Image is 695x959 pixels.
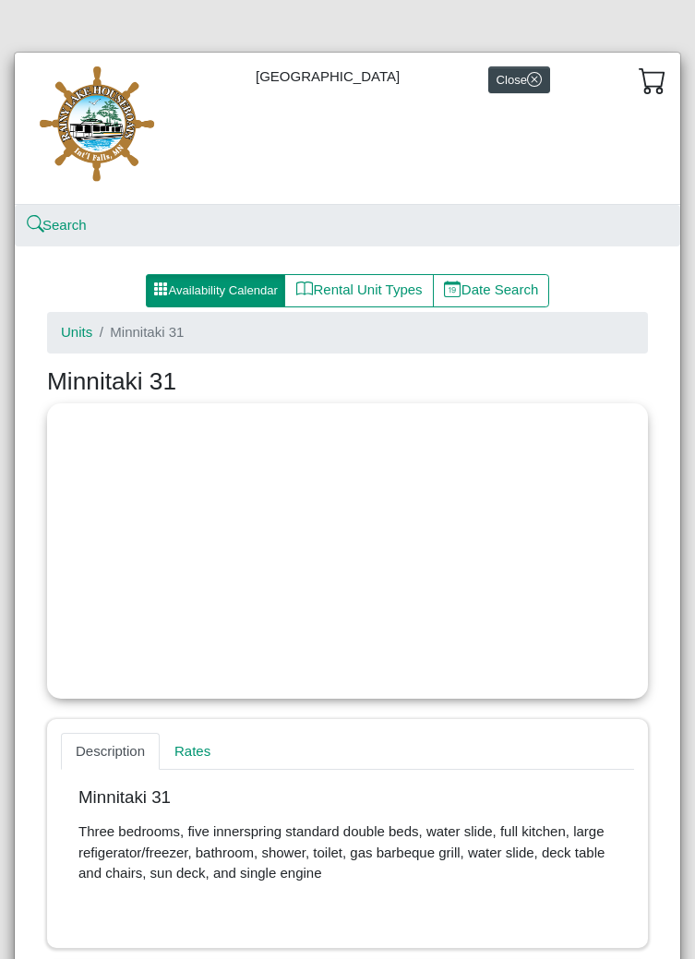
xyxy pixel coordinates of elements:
[146,274,286,307] button: grid3x3 gap fillAvailability Calendar
[527,72,542,87] svg: x circle
[29,218,42,232] svg: search
[284,274,433,307] button: bookRental Unit Types
[160,733,225,770] a: Rates
[153,282,168,296] svg: grid3x3 gap fill
[29,217,87,233] a: searchSearch
[47,367,648,397] h3: Minnitaki 31
[15,53,680,205] div: [GEOGRAPHIC_DATA]
[78,787,617,809] p: Minnitaki 31
[110,324,184,340] span: Minnitaki 31
[296,281,314,298] svg: book
[639,66,666,94] svg: cart
[61,324,92,340] a: Units
[29,66,167,190] img: 55466189-bbd8-41c3-ab33-5e957c8145a3.jpg
[488,66,550,93] button: Closex circle
[61,733,160,770] a: Description
[444,281,461,298] svg: calendar date
[78,821,617,884] p: Three bedrooms, five innerspring standard double beds, water slide, full kitchen, large refigerat...
[433,274,550,307] button: calendar dateDate Search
